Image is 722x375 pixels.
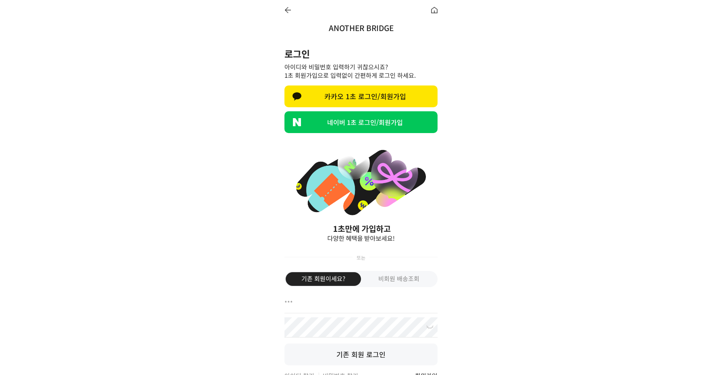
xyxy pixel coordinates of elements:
img: banner [284,143,438,245]
a: 비회원 배송조회 [361,272,436,286]
a: 카카오 1초 로그인/회원가입 [284,85,438,107]
h2: 로그인 [284,47,438,60]
a: ANOTHER BRIDGE [329,22,394,33]
button: 기존 회원 로그인 [284,344,438,365]
a: 네이버 1초 로그인/회원가입 [284,111,438,133]
p: 아이디와 비밀번호 입력하기 귀찮으시죠? 1초 회원가입으로 입력없이 간편하게 로그인 하세요. [284,62,438,79]
a: 기존 회원이세요? [286,272,361,286]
